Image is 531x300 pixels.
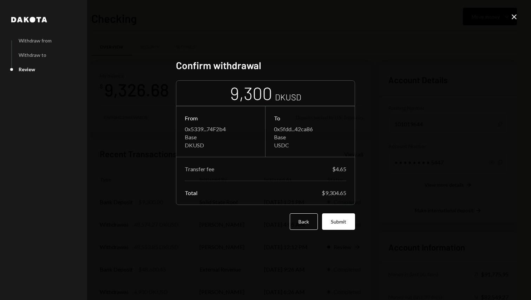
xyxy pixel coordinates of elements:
[19,38,52,44] div: Withdraw from
[230,82,272,104] div: 9,300
[19,52,46,58] div: Withdraw to
[274,142,346,148] div: USDC
[322,213,355,230] button: Submit
[275,91,301,103] div: DKUSD
[185,166,214,172] div: Transfer fee
[185,126,257,132] div: 0x5339...74F2b4
[274,126,346,132] div: 0x5fdd...42ca86
[332,166,346,172] div: $4.65
[185,142,257,148] div: DKUSD
[19,66,35,72] div: Review
[290,213,318,230] button: Back
[185,189,197,196] div: Total
[274,115,346,121] div: To
[322,189,346,196] div: $9,304.65
[176,59,355,72] h2: Confirm withdrawal
[274,134,346,140] div: Base
[185,115,257,121] div: From
[185,134,257,140] div: Base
